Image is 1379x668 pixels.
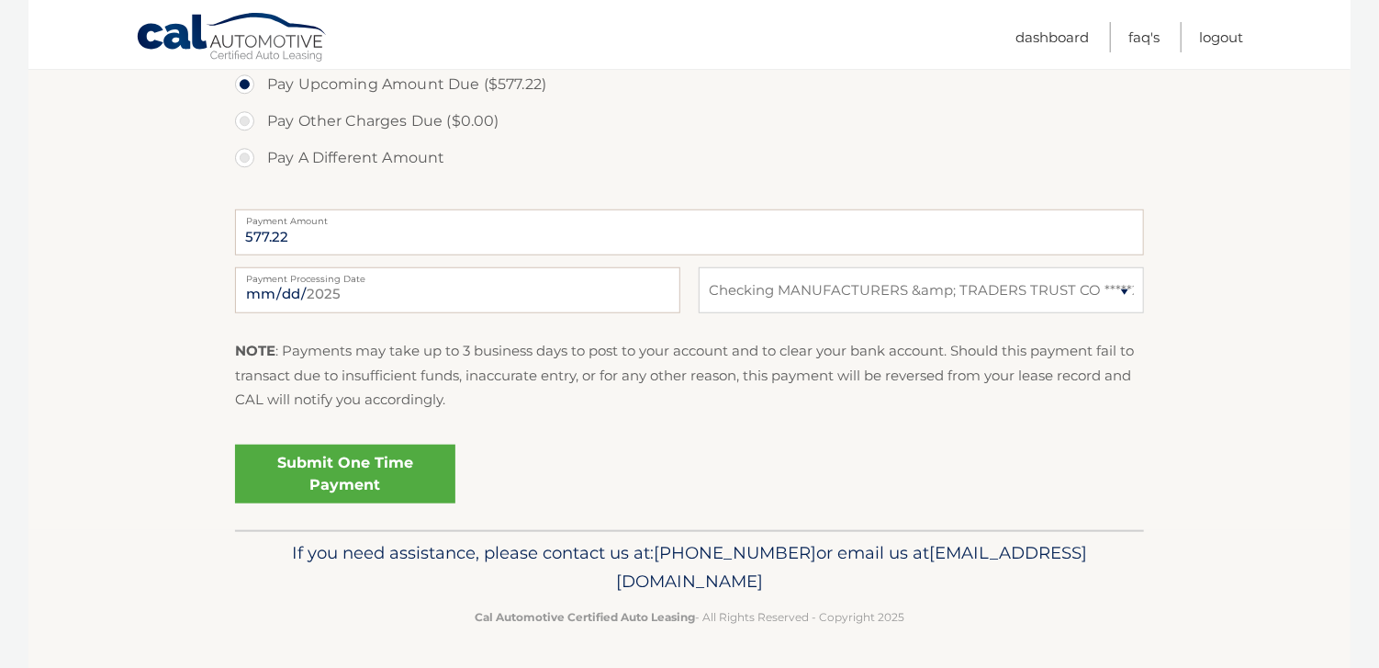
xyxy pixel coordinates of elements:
label: Pay Other Charges Due ($0.00) [235,103,1144,140]
a: Logout [1199,22,1243,52]
p: - All Rights Reserved - Copyright 2025 [247,607,1132,627]
strong: Cal Automotive Certified Auto Leasing [475,610,695,624]
label: Payment Processing Date [235,267,680,282]
label: Pay Upcoming Amount Due ($577.22) [235,66,1144,103]
a: FAQ's [1128,22,1160,52]
a: Cal Automotive [136,12,329,65]
input: Payment Date [235,267,680,313]
strong: NOTE [235,342,275,359]
label: Pay A Different Amount [235,140,1144,176]
p: If you need assistance, please contact us at: or email us at [247,538,1132,597]
p: : Payments may take up to 3 business days to post to your account and to clear your bank account.... [235,339,1144,412]
a: Dashboard [1015,22,1089,52]
a: Submit One Time Payment [235,445,455,504]
label: Payment Amount [235,209,1144,224]
input: Payment Amount [235,209,1144,255]
span: [PHONE_NUMBER] [654,542,816,563]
